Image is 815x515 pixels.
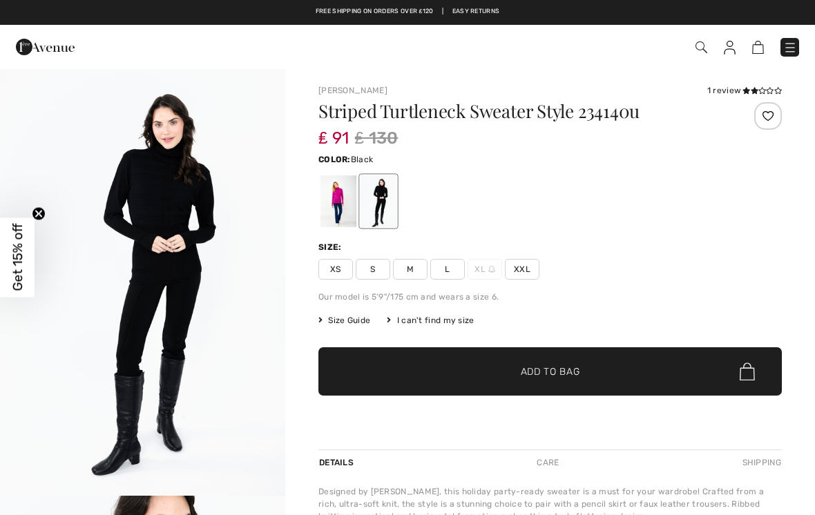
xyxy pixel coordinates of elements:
img: ring-m.svg [488,266,495,273]
img: Menu [783,41,797,55]
img: 1ère Avenue [16,33,75,61]
div: I can't find my size [387,314,474,327]
span: S [356,259,390,280]
div: 1 review [707,84,782,97]
div: Size: [318,241,345,253]
span: Black [351,155,374,164]
a: [PERSON_NAME] [318,86,387,95]
span: ₤ 91 [318,115,349,148]
span: Color: [318,155,351,164]
div: Our model is 5'9"/175 cm and wears a size 6. [318,291,782,303]
span: Add to Bag [521,365,580,379]
a: Free shipping on orders over ₤120 [316,7,434,17]
img: Search [696,41,707,53]
span: Get 15% off [10,224,26,291]
span: Size Guide [318,314,370,327]
span: M [393,259,428,280]
img: Shopping Bag [752,41,764,54]
a: 1ère Avenue [16,39,75,52]
span: ₤ 130 [355,126,399,150]
h1: Striped Turtleneck Sweater Style 234140u [318,102,704,120]
div: Shipping [739,450,782,475]
div: Care [525,450,570,475]
span: XXL [505,259,539,280]
button: Close teaser [32,207,46,221]
button: Add to Bag [318,347,782,396]
span: L [430,259,465,280]
a: Easy Returns [452,7,500,17]
img: My Info [724,41,736,55]
div: Details [318,450,357,475]
div: Magenta [320,175,356,227]
span: | [442,7,443,17]
div: Black [361,175,396,227]
span: XL [468,259,502,280]
span: XS [318,259,353,280]
img: Bag.svg [740,362,755,380]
